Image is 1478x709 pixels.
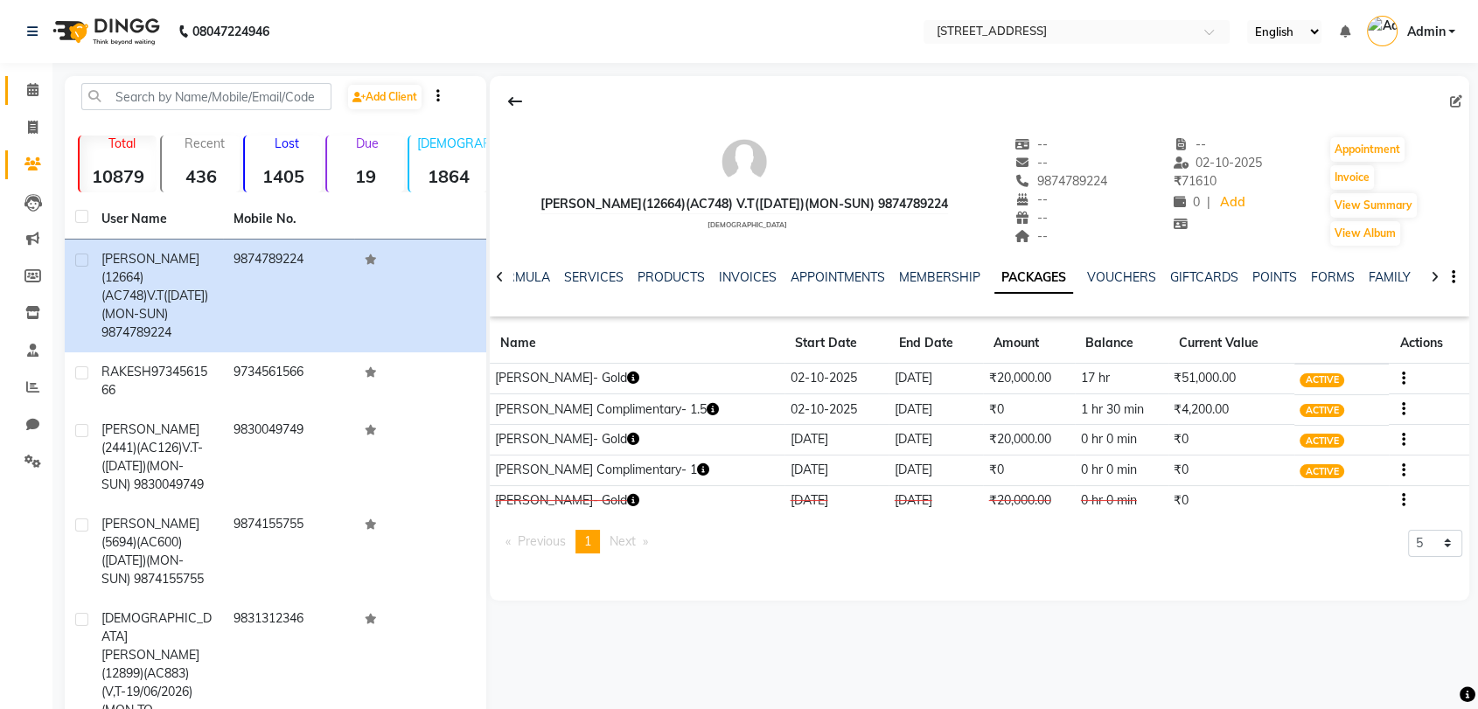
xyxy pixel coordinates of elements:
[101,288,208,340] span: V.T([DATE])(MON-SUN) 9874789224
[490,269,550,285] a: FORMULA
[1075,364,1168,394] td: 17 hr
[983,364,1075,394] td: ₹20,000.00
[889,364,983,394] td: [DATE]
[490,394,784,425] td: [PERSON_NAME] Complimentary- 1.5
[889,323,983,364] th: End Date
[784,485,889,516] td: [DATE]
[1014,155,1048,170] span: --
[1389,323,1469,364] th: Actions
[490,323,784,364] th: Name
[223,240,355,352] td: 9874789224
[1014,136,1048,152] span: --
[889,455,983,485] td: [DATE]
[983,394,1075,425] td: ₹0
[101,364,151,379] span: RAKESH
[983,455,1075,485] td: ₹0
[81,83,331,110] input: Search by Name/Mobile/Email/Code
[1300,464,1344,478] span: ACTIVE
[80,165,157,187] strong: 10879
[784,425,889,455] td: [DATE]
[1330,137,1405,162] button: Appointment
[983,485,1075,516] td: ₹20,000.00
[784,364,889,394] td: 02-10-2025
[1300,373,1344,387] span: ACTIVE
[245,165,322,187] strong: 1405
[784,323,889,364] th: Start Date
[101,516,199,550] span: [PERSON_NAME](5694)(AC600)
[1406,23,1445,41] span: Admin
[91,199,223,240] th: User Name
[1168,485,1294,516] td: ₹0
[101,421,199,455] span: [PERSON_NAME](2441)(AC126)
[719,269,777,285] a: INVOICES
[331,136,404,151] p: Due
[1075,425,1168,455] td: 0 hr 0 min
[497,85,533,118] div: Back to Client
[223,504,355,599] td: 9874155755
[101,440,204,492] span: V.T-([DATE])(MON-SUN) 9830049749
[564,269,624,285] a: SERVICES
[1014,173,1107,189] span: 9874789224
[1168,394,1294,425] td: ₹4,200.00
[1168,455,1294,485] td: ₹0
[610,533,636,549] span: Next
[1075,485,1168,516] td: 0 hr 0 min
[518,533,566,549] span: Previous
[223,199,355,240] th: Mobile No.
[1173,194,1199,210] span: 0
[490,425,784,455] td: [PERSON_NAME]- Gold
[899,269,980,285] a: MEMBERSHIP
[1367,16,1398,46] img: Admin
[490,364,784,394] td: [PERSON_NAME]- Gold
[1330,193,1417,218] button: View Summary
[327,165,404,187] strong: 19
[1330,165,1374,190] button: Invoice
[1173,136,1206,152] span: --
[169,136,239,151] p: Recent
[45,7,164,56] img: logo
[1170,269,1238,285] a: GIFTCARDS
[1330,221,1400,246] button: View Album
[638,269,705,285] a: PRODUCTS
[1075,394,1168,425] td: 1 hr 30 min
[784,455,889,485] td: [DATE]
[348,85,422,109] a: Add Client
[490,485,784,516] td: [PERSON_NAME]- Gold
[1168,425,1294,455] td: ₹0
[1206,193,1210,212] span: |
[490,455,784,485] td: [PERSON_NAME] Complimentary- 1
[223,352,355,410] td: 9734561566
[889,485,983,516] td: [DATE]
[540,195,948,213] div: [PERSON_NAME](12664)(AC748) V.T([DATE])(MON-SUN) 9874789224
[1311,269,1355,285] a: FORMS
[1014,191,1048,207] span: --
[1300,404,1344,418] span: ACTIVE
[1168,323,1294,364] th: Current Value
[101,610,212,699] span: [DEMOGRAPHIC_DATA][PERSON_NAME](12899)(AC883)(V,T-19/06/2026)
[994,262,1073,294] a: PACKAGES
[416,136,486,151] p: [DEMOGRAPHIC_DATA]
[1173,173,1216,189] span: 71610
[1369,269,1411,285] a: FAMILY
[162,165,239,187] strong: 436
[718,136,770,188] img: avatar
[497,530,658,553] nav: Pagination
[983,425,1075,455] td: ₹20,000.00
[1173,155,1262,170] span: 02-10-2025
[791,269,885,285] a: APPOINTMENTS
[1300,495,1364,509] span: CONSUMED
[1075,455,1168,485] td: 0 hr 0 min
[1252,269,1297,285] a: POINTS
[708,220,787,229] span: [DEMOGRAPHIC_DATA]
[87,136,157,151] p: Total
[1087,269,1156,285] a: VOUCHERS
[889,394,983,425] td: [DATE]
[252,136,322,151] p: Lost
[1014,210,1048,226] span: --
[889,425,983,455] td: [DATE]
[409,165,486,187] strong: 1864
[1075,323,1168,364] th: Balance
[1014,228,1048,244] span: --
[101,364,207,398] span: 9734561566
[192,7,269,56] b: 08047224946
